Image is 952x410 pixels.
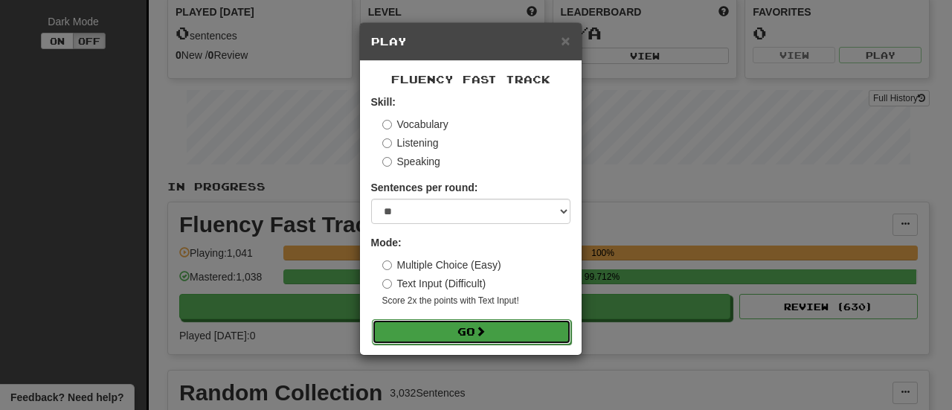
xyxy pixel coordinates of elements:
[371,237,402,249] strong: Mode:
[382,138,392,148] input: Listening
[382,257,501,272] label: Multiple Choice (Easy)
[382,276,486,291] label: Text Input (Difficult)
[391,73,550,86] span: Fluency Fast Track
[561,33,570,48] button: Close
[382,157,392,167] input: Speaking
[382,295,570,307] small: Score 2x the points with Text Input !
[371,34,570,49] h5: Play
[382,154,440,169] label: Speaking
[382,279,392,289] input: Text Input (Difficult)
[382,135,439,150] label: Listening
[382,117,448,132] label: Vocabulary
[371,96,396,108] strong: Skill:
[561,32,570,49] span: ×
[372,319,571,345] button: Go
[371,180,478,195] label: Sentences per round:
[382,260,392,270] input: Multiple Choice (Easy)
[382,120,392,129] input: Vocabulary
